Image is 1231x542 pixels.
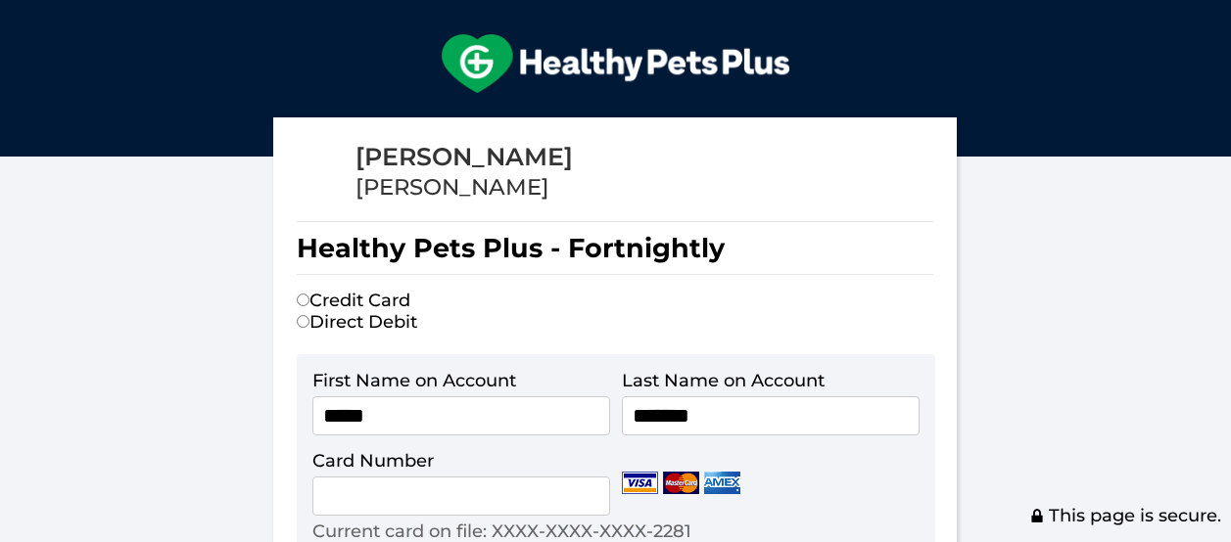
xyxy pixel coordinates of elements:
[297,315,309,328] input: Direct Debit
[312,370,516,391] label: First Name on Account
[297,221,933,275] h1: Healthy Pets Plus - Fortnightly
[622,370,825,391] label: Last Name on Account
[622,472,658,494] img: Visa
[312,450,434,472] label: Card Number
[704,472,740,494] img: Amex
[355,141,573,173] div: [PERSON_NAME]
[297,290,410,311] label: Credit Card
[1029,505,1221,526] span: This page is secure.
[297,294,309,306] input: Credit Card
[297,311,417,333] label: Direct Debit
[312,520,691,542] p: Current card on file: XXXX-XXXX-XXXX-2281
[355,173,573,202] div: [PERSON_NAME]
[663,472,699,494] img: Mastercard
